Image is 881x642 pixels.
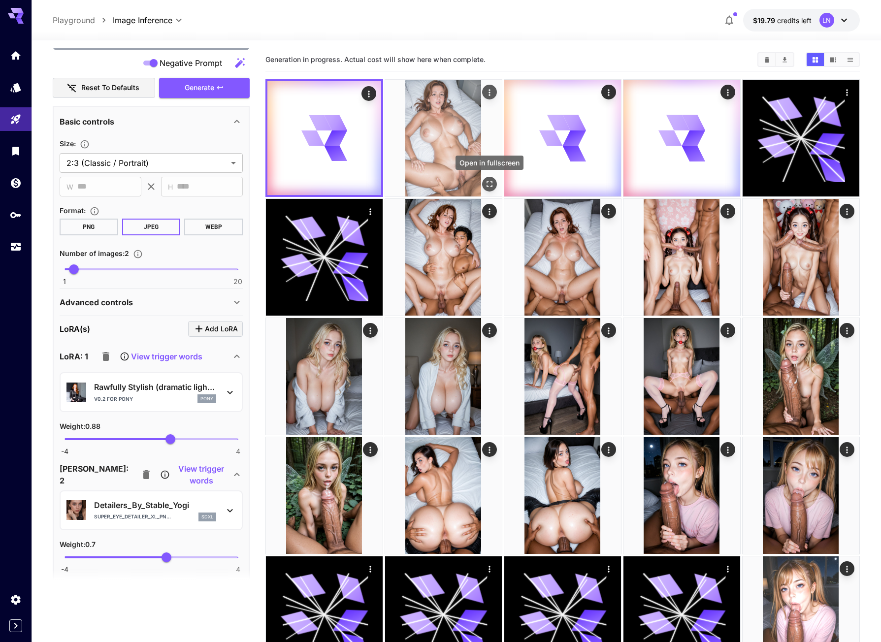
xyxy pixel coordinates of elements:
button: Specify how many images to generate in a single request. Each image generation will be charged se... [129,249,147,259]
div: API Keys [10,209,22,221]
img: 9k= [623,437,740,554]
span: Number of images : 2 [60,249,129,257]
button: Download All [776,53,793,66]
span: Add LoRA [205,323,238,335]
button: View trigger words [120,351,202,362]
button: Show images in list view [842,53,859,66]
div: Actions [361,86,376,101]
div: Actions [363,323,378,338]
div: Actions [840,204,854,219]
img: 2Q== [385,80,502,196]
button: WEBP [184,219,243,235]
div: Actions [482,442,497,457]
button: Show images in video view [824,53,842,66]
div: Models [10,81,22,94]
div: Actions [601,323,616,338]
span: 20 [233,277,242,287]
p: LoRA(s) [60,323,90,335]
span: Weight : 0.7 [60,540,96,548]
div: Actions [601,561,616,576]
div: Settings [10,593,22,606]
div: Actions [840,561,854,576]
span: W [66,181,73,193]
div: Library [10,145,22,157]
div: Actions [601,204,616,219]
div: Actions [840,323,854,338]
div: Actions [601,85,616,99]
button: Generate [159,78,250,98]
span: Image Inference [113,14,172,26]
div: $19.78833 [753,15,812,26]
div: Actions [482,204,497,219]
div: Basic controls [60,110,243,133]
img: 9k= [623,199,740,316]
span: $19.79 [753,16,777,25]
p: LoRA: 1 [60,351,88,362]
span: Generate [185,82,214,94]
div: Actions [482,561,497,576]
img: 9k= [385,199,502,316]
img: 2Q== [385,437,502,554]
button: View trigger words [160,463,231,486]
div: Home [10,49,22,62]
p: View trigger words [131,351,202,362]
div: Actions [720,442,735,457]
p: sdxl [201,514,213,520]
div: Advanced controls [60,290,243,314]
button: $19.78833LN [743,9,860,32]
div: Actions [840,85,854,99]
button: Show images in grid view [807,53,824,66]
img: 2Q== [266,318,383,435]
div: Clear ImagesDownload All [757,52,794,67]
div: Actions [840,442,854,457]
div: [PERSON_NAME]: 2View trigger words [60,463,243,486]
div: LoRA: 1View trigger words [60,345,243,368]
p: Basic controls [60,116,114,128]
div: Actions [482,85,497,99]
div: Show images in grid viewShow images in video viewShow images in list view [806,52,860,67]
div: Usage [10,241,22,253]
span: H [168,181,173,193]
div: Actions [363,204,378,219]
span: Size : [60,139,76,148]
img: 2Q== [504,199,621,316]
nav: breadcrumb [53,14,113,26]
button: PNG [60,219,118,235]
span: 4 [236,565,240,575]
img: 2Q== [743,437,859,554]
span: Generation in progress. Actual cost will show here when complete. [265,55,486,64]
p: Playground [53,14,95,26]
span: Format : [60,206,86,215]
div: LN [819,13,834,28]
button: JPEG [122,219,181,235]
p: [PERSON_NAME]: 2 [60,463,129,486]
span: Weight : 0.88 [60,422,100,430]
span: -4 [61,447,68,456]
p: pony [200,395,213,402]
div: Detailers_By_Stable_YogiSuper_Eye_Detailer_XL_PN...sdxl [66,495,236,525]
div: Expand sidebar [9,619,22,632]
div: Actions [720,323,735,338]
img: 9k= [385,318,502,435]
div: Actions [720,85,735,99]
p: View trigger words [171,463,231,486]
span: 4 [236,447,240,456]
div: Actions [363,561,378,576]
p: v0.2 for Pony [94,395,133,403]
img: Z [266,437,383,554]
span: -4 [61,565,68,575]
img: 9k= [623,318,740,435]
div: Playground [10,113,22,126]
button: Clear Images [758,53,776,66]
img: 9k= [504,318,621,435]
div: Rawfully Stylish (dramatic ligh...v0.2 for Ponypony [66,377,236,407]
div: Actions [720,561,735,576]
p: Detailers_By_Stable_Yogi [94,499,216,511]
div: Open in fullscreen [456,156,523,170]
p: Rawfully Stylish (dramatic ligh... [94,381,216,393]
span: 1 [63,277,66,287]
p: Advanced controls [60,296,133,308]
div: Open in fullscreen [482,177,497,192]
p: Super_Eye_Detailer_XL_PN... [94,513,171,520]
img: Z [743,318,859,435]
